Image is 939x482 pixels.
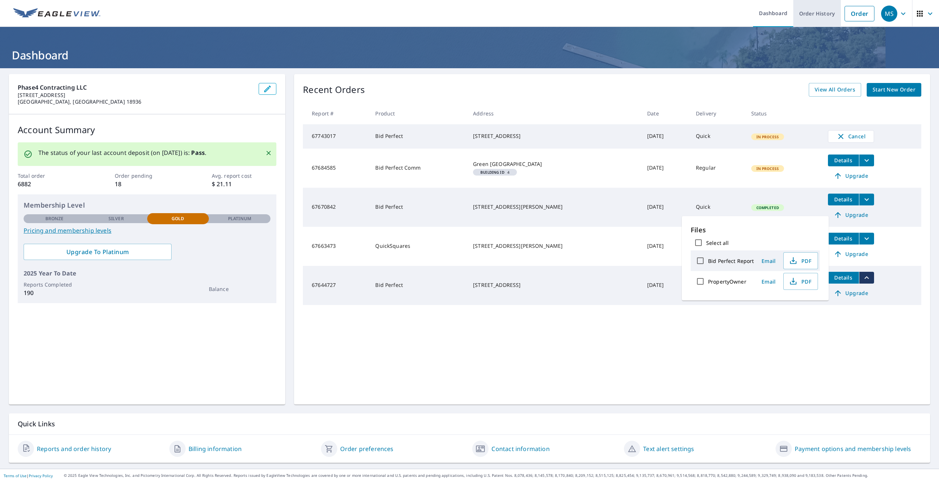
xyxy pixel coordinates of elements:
p: The status of your last account deposit (on [DATE]) is: . [38,148,206,157]
button: filesDropdownBtn-67644727 [859,272,874,284]
a: Billing information [189,444,242,453]
td: Regular [690,149,745,188]
td: [DATE] [641,188,690,227]
button: filesDropdownBtn-67684585 [859,155,874,166]
a: Pricing and membership levels [24,226,270,235]
button: PDF [783,252,818,269]
div: [STREET_ADDRESS][PERSON_NAME] [473,242,635,250]
h1: Dashboard [9,48,930,63]
span: Upgrade [832,171,870,180]
p: [STREET_ADDRESS] [18,92,253,98]
span: PDF [788,277,812,286]
div: MS [881,6,897,22]
a: Upgrade [828,170,874,182]
p: Phase4 Contracting LLC [18,83,253,92]
span: Completed [752,205,783,210]
th: Date [641,103,690,124]
span: View All Orders [815,85,855,94]
td: 67663473 [303,227,369,266]
a: Upgrade [828,248,874,260]
button: Email [757,255,780,267]
button: Email [757,276,780,287]
td: 67670842 [303,188,369,227]
td: 67743017 [303,124,369,149]
td: [DATE] [641,227,690,266]
a: Upgrade [828,287,874,299]
button: Close [264,148,273,158]
p: Total order [18,172,82,180]
div: Green [GEOGRAPHIC_DATA] [473,160,635,168]
button: detailsBtn-67644727 [828,272,859,284]
a: Upgrade [828,209,874,221]
p: Order pending [115,172,179,180]
button: Cancel [828,130,874,143]
img: EV Logo [13,8,100,19]
span: Details [832,235,855,242]
p: Avg. report cost [212,172,276,180]
label: PropertyOwner [708,278,746,285]
span: Cancel [836,132,866,141]
p: 190 [24,288,85,297]
th: Status [745,103,822,124]
span: Upgrade [832,250,870,259]
td: 67684585 [303,149,369,188]
td: Quick [690,124,745,149]
a: Privacy Policy [29,473,53,478]
p: | [4,474,53,478]
a: Text alert settings [643,444,694,453]
a: Contact information [491,444,549,453]
p: Membership Level [24,200,270,210]
span: In Process [752,166,784,171]
span: Details [832,274,855,281]
button: filesDropdownBtn-67670842 [859,194,874,205]
label: Select all [706,239,729,246]
p: Bronze [45,215,64,222]
td: [DATE] [641,124,690,149]
p: 18 [115,180,179,188]
th: Delivery [690,103,745,124]
td: Quick [690,188,745,227]
a: Payment options and membership levels [795,444,911,453]
em: Building ID [480,170,504,174]
button: detailsBtn-67684585 [828,155,859,166]
td: Bid Perfect [369,124,467,149]
b: Pass [191,149,205,157]
span: 4 [476,170,514,174]
td: [DATE] [641,266,690,305]
button: filesDropdownBtn-67663473 [859,233,874,245]
div: [STREET_ADDRESS] [473,132,635,140]
p: Recent Orders [303,83,365,97]
div: [STREET_ADDRESS] [473,281,635,289]
p: 6882 [18,180,82,188]
a: Upgrade To Platinum [24,244,172,260]
p: Quick Links [18,419,921,429]
p: Silver [108,215,124,222]
p: Reports Completed [24,281,85,288]
p: Platinum [228,215,251,222]
button: detailsBtn-67670842 [828,194,859,205]
p: $ 21.11 [212,180,276,188]
p: Files [691,225,820,235]
p: Balance [209,285,270,293]
label: Bid Perfect Report [708,257,754,264]
td: Bid Perfect [369,266,467,305]
td: Bid Perfect [369,188,467,227]
p: Gold [172,215,184,222]
span: Upgrade [832,211,870,219]
span: Email [760,257,777,264]
p: [GEOGRAPHIC_DATA], [GEOGRAPHIC_DATA] 18936 [18,98,253,105]
span: Upgrade [832,289,870,298]
a: Start New Order [867,83,921,97]
span: Upgrade To Platinum [30,248,166,256]
span: Email [760,278,777,285]
th: Report # [303,103,369,124]
td: [DATE] [641,149,690,188]
span: Details [832,157,855,164]
span: Details [832,196,855,203]
td: 67644727 [303,266,369,305]
span: In Process [752,134,784,139]
th: Product [369,103,467,124]
a: View All Orders [809,83,861,97]
th: Address [467,103,641,124]
button: PDF [783,273,818,290]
